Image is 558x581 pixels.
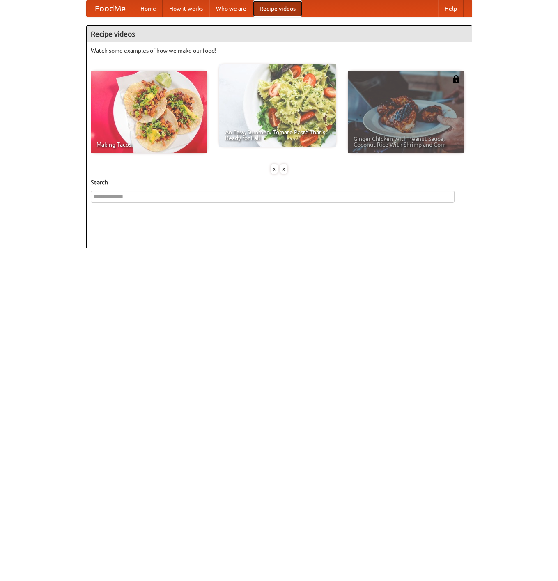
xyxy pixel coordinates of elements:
a: How it works [163,0,209,17]
div: » [280,164,287,174]
a: Help [438,0,464,17]
span: An Easy, Summery Tomato Pasta That's Ready for Fall [225,129,330,141]
p: Watch some examples of how we make our food! [91,46,468,55]
div: « [271,164,278,174]
a: Making Tacos [91,71,207,153]
a: FoodMe [87,0,134,17]
img: 483408.png [452,75,460,83]
h4: Recipe videos [87,26,472,42]
span: Making Tacos [96,142,202,147]
a: Who we are [209,0,253,17]
a: An Easy, Summery Tomato Pasta That's Ready for Fall [219,64,336,147]
a: Home [134,0,163,17]
a: Recipe videos [253,0,302,17]
h5: Search [91,178,468,186]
